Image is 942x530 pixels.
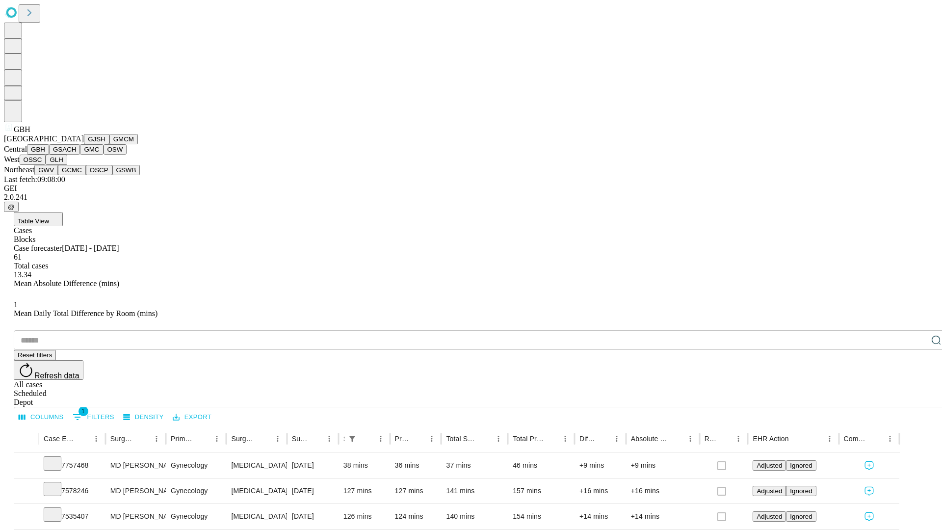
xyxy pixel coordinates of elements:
[4,165,34,174] span: Northeast
[786,460,816,471] button: Ignored
[14,309,157,318] span: Mean Daily Total Difference by Room (mins)
[80,144,103,155] button: GMC
[631,435,669,443] div: Absolute Difference
[579,453,621,478] div: +9 mins
[395,453,437,478] div: 36 mins
[14,360,83,380] button: Refresh data
[14,270,31,279] span: 13.34
[4,134,84,143] span: [GEOGRAPHIC_DATA]
[196,432,210,446] button: Sort
[171,435,195,443] div: Primary Service
[104,144,127,155] button: OSW
[732,432,745,446] button: Menu
[869,432,883,446] button: Sort
[579,435,595,443] div: Difference
[16,410,66,425] button: Select columns
[109,134,138,144] button: GMCM
[790,513,812,520] span: Ignored
[596,432,610,446] button: Sort
[395,504,437,529] div: 124 mins
[231,478,282,503] div: [MEDICAL_DATA] [MEDICAL_DATA] REMOVAL TUBES AND/OR OVARIES FOR UTERUS 250GM OR LESS
[790,487,812,495] span: Ignored
[110,453,161,478] div: MD [PERSON_NAME] [PERSON_NAME]
[757,462,782,469] span: Adjusted
[171,504,221,529] div: Gynecology
[513,504,570,529] div: 154 mins
[19,508,34,526] button: Expand
[170,410,214,425] button: Export
[411,432,425,446] button: Sort
[210,432,224,446] button: Menu
[395,435,411,443] div: Predicted In Room Duration
[513,435,544,443] div: Total Predicted Duration
[89,432,103,446] button: Menu
[705,435,717,443] div: Resolved in EHR
[14,253,22,261] span: 61
[14,279,119,288] span: Mean Absolute Difference (mins)
[76,432,89,446] button: Sort
[110,504,161,529] div: MD [PERSON_NAME] [PERSON_NAME]
[171,478,221,503] div: Gynecology
[753,435,788,443] div: EHR Action
[670,432,683,446] button: Sort
[753,460,786,471] button: Adjusted
[231,504,282,529] div: [MEDICAL_DATA] [MEDICAL_DATA] REMOVAL TUBES AND/OR OVARIES FOR UTERUS 250GM OR LESS
[446,504,503,529] div: 140 mins
[631,478,695,503] div: +16 mins
[610,432,624,446] button: Menu
[171,453,221,478] div: Gynecology
[44,435,75,443] div: Case Epic Id
[718,432,732,446] button: Sort
[322,432,336,446] button: Menu
[231,453,282,478] div: [MEDICAL_DATA] WITH [MEDICAL_DATA] AND/OR [MEDICAL_DATA] WITH OR WITHOUT D&C
[786,511,816,522] button: Ignored
[14,244,62,252] span: Case forecaster
[14,125,30,133] span: GBH
[14,212,63,226] button: Table View
[343,453,385,478] div: 38 mins
[4,145,27,153] span: Central
[823,432,837,446] button: Menu
[292,453,334,478] div: [DATE]
[4,155,20,163] span: West
[110,435,135,443] div: Surgeon Name
[112,165,140,175] button: GSWB
[84,134,109,144] button: GJSH
[62,244,119,252] span: [DATE] - [DATE]
[27,144,49,155] button: GBH
[558,432,572,446] button: Menu
[14,350,56,360] button: Reset filters
[631,504,695,529] div: +14 mins
[271,432,285,446] button: Menu
[446,478,503,503] div: 141 mins
[44,504,101,529] div: 7535407
[4,184,938,193] div: GEI
[8,203,15,211] span: @
[753,511,786,522] button: Adjusted
[757,513,782,520] span: Adjusted
[4,193,938,202] div: 2.0.241
[44,453,101,478] div: 7757468
[683,432,697,446] button: Menu
[49,144,80,155] button: GSACH
[425,432,439,446] button: Menu
[14,262,48,270] span: Total cases
[579,504,621,529] div: +14 mins
[46,155,67,165] button: GLH
[492,432,505,446] button: Menu
[18,351,52,359] span: Reset filters
[292,435,308,443] div: Surgery Date
[395,478,437,503] div: 127 mins
[231,435,256,443] div: Surgery Name
[257,432,271,446] button: Sort
[70,409,117,425] button: Show filters
[343,504,385,529] div: 126 mins
[18,217,49,225] span: Table View
[110,478,161,503] div: MD [PERSON_NAME] [PERSON_NAME]
[4,175,65,184] span: Last fetch: 09:08:00
[292,504,334,529] div: [DATE]
[478,432,492,446] button: Sort
[292,478,334,503] div: [DATE]
[20,155,46,165] button: OSSC
[343,478,385,503] div: 127 mins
